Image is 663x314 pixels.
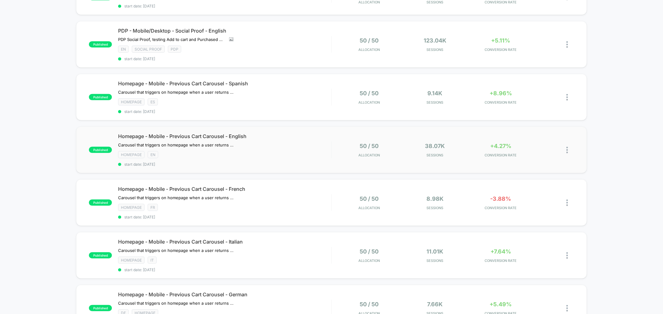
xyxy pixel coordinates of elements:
span: Allocation [359,153,380,157]
span: 50 / 50 [360,90,379,96]
span: CONVERSION RATE [469,47,532,52]
span: +5.49% [490,301,512,307]
span: start date: [DATE] [118,215,331,219]
span: start date: [DATE] [118,109,331,114]
span: start date: [DATE] [118,162,331,167]
span: HOMEPAGE [118,204,145,211]
span: Allocation [359,206,380,210]
span: 38.07k [425,143,445,149]
span: IT [148,257,157,264]
span: PDP Social Proof, testing Add to cart and Purchased messaging [118,37,224,42]
span: +7.64% [490,248,511,255]
img: close [566,94,568,101]
span: Homepage - Mobile - Previous Cart Carousel - Spanish [118,80,331,87]
span: HOMEPAGE [118,257,145,264]
span: published [89,94,112,100]
span: 50 / 50 [360,37,379,44]
img: close [566,252,568,259]
span: Carousel that triggers on homepage when a user returns and their cart has more than 0 items in it... [118,142,233,147]
span: Allocation [359,47,380,52]
img: close [566,147,568,153]
span: CONVERSION RATE [469,100,532,105]
span: +5.11% [491,37,510,44]
span: Homepage - Mobile - Previous Cart Carousel - Italian [118,239,331,245]
span: Homepage - Mobile - Previous Cart Carousel - German [118,291,331,298]
span: Carousel that triggers on homepage when a user returns and their cart has more than 0 items in it... [118,248,233,253]
span: Carousel that triggers on homepage when a user returns and their cart has more than 0 items in it... [118,90,233,95]
span: start date: [DATE] [118,4,331,8]
img: close [566,305,568,312]
span: FR [148,204,158,211]
span: PDP - Mobile/Desktop - Social Proof - English [118,28,331,34]
span: 50 / 50 [360,301,379,307]
span: published [89,147,112,153]
span: start date: [DATE] [118,267,331,272]
span: published [89,200,112,206]
span: Carousel that triggers on homepage when a user returns and their cart has more than 0 items in it... [118,195,233,200]
img: close [566,200,568,206]
span: Allocation [359,258,380,263]
span: +4.27% [490,143,511,149]
span: 50 / 50 [360,248,379,255]
span: 7.66k [427,301,443,307]
span: Allocation [359,100,380,105]
span: Homepage - Mobile - Previous Cart Carousel - English [118,133,331,139]
span: Homepage - Mobile - Previous Cart Carousel - French [118,186,331,192]
span: -3.88% [490,195,511,202]
span: CONVERSION RATE [469,206,532,210]
span: published [89,252,112,258]
span: Carousel that triggers on homepage when a user returns and their cart has more than 0 items in it... [118,301,233,306]
span: Sessions [404,100,467,105]
span: Sessions [404,153,467,157]
span: 50 / 50 [360,195,379,202]
span: 11.01k [427,248,444,255]
span: 123.04k [424,37,446,44]
span: 8.98k [426,195,444,202]
span: CONVERSION RATE [469,258,532,263]
span: Sessions [404,206,467,210]
span: +8.96% [490,90,512,96]
img: close [566,41,568,48]
span: published [89,305,112,311]
span: published [89,41,112,47]
span: 9.14k [428,90,443,96]
span: Sessions [404,47,467,52]
span: EN [148,151,158,158]
span: ES [148,98,158,105]
span: Sessions [404,258,467,263]
span: HOMEPAGE [118,98,145,105]
span: 50 / 50 [360,143,379,149]
span: start date: [DATE] [118,56,331,61]
span: PDP [168,46,181,53]
span: HOMEPAGE [118,151,145,158]
span: SOCIAL PROOF [132,46,165,53]
span: CONVERSION RATE [469,153,532,157]
span: EN [118,46,129,53]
